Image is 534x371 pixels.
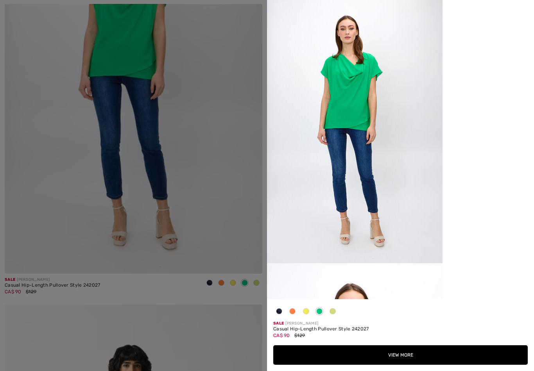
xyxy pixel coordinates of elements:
div: Casual Hip-Length Pullover Style 242027 [273,326,528,332]
div: Sunlight [300,305,312,321]
div: Island green [314,305,325,321]
div: [PERSON_NAME] [273,321,528,326]
div: Mandarin [287,305,298,321]
span: Sale [273,321,284,326]
button: View More [273,345,528,365]
span: $129 [294,333,305,338]
div: Midnight Blue [273,305,285,321]
div: Key lime [327,305,339,321]
span: CA$ 90 [273,333,290,338]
